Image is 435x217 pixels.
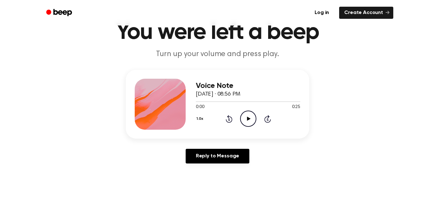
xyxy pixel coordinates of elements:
[54,21,381,44] h1: You were left a beep
[196,104,204,111] span: 0:00
[196,113,205,124] button: 1.0x
[292,104,300,111] span: 0:25
[196,82,300,90] h3: Voice Note
[308,5,335,20] a: Log in
[186,149,249,163] a: Reply to Message
[95,49,340,60] p: Turn up your volume and press play.
[42,7,78,19] a: Beep
[196,91,240,97] span: [DATE] · 08:56 PM
[339,7,393,19] a: Create Account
